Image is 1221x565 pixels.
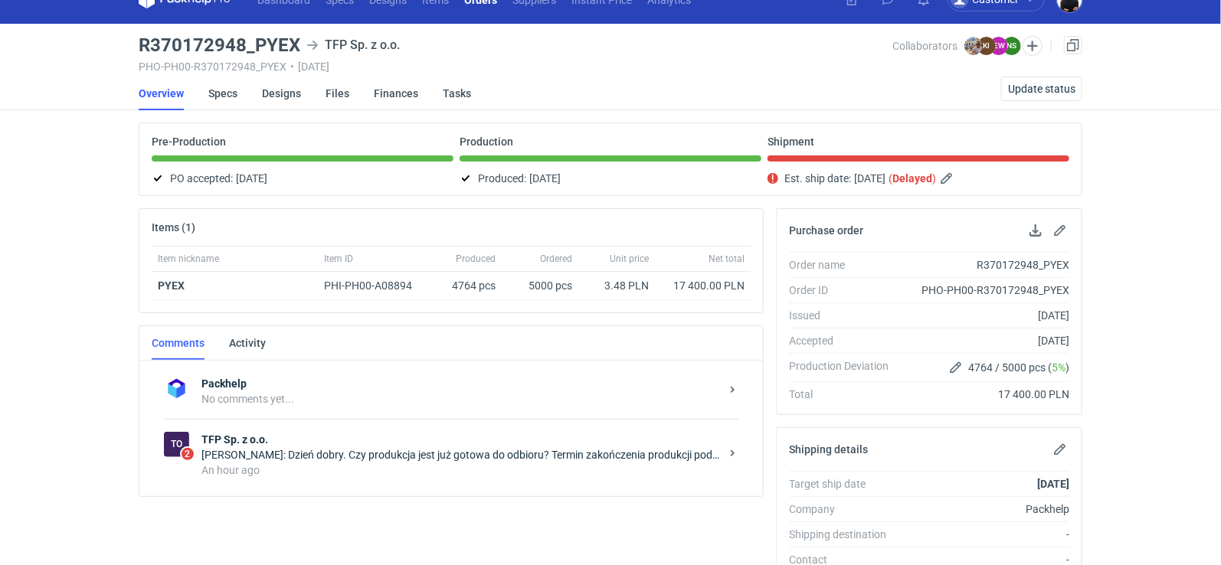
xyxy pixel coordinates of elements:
img: Packhelp [164,376,189,401]
div: An hour ago [201,462,720,478]
div: No comments yet... [201,391,720,407]
div: 4764 pcs [433,272,502,300]
figcaption: NS [1003,37,1021,55]
div: PHO-PH00-R370172948_PYEX [DATE] [139,60,893,73]
a: Designs [262,77,301,110]
span: Net total [709,253,745,265]
div: R370172948_PYEX [901,257,1069,273]
span: [DATE] [854,169,885,188]
div: PHI-PH00-A08894 [324,278,427,293]
div: [DATE] [901,333,1069,348]
h2: Items (1) [152,221,195,234]
div: Order ID [789,282,901,298]
span: Item ID [324,253,353,265]
p: Shipment [768,136,814,148]
strong: Delayed [892,172,932,185]
div: TFP Sp. z o.o. [306,36,400,54]
strong: Packhelp [201,376,720,391]
span: • [290,60,294,73]
button: Edit production Deviation [947,358,965,377]
a: Files [326,77,349,110]
div: TFP Sp. z o.o. [164,432,189,457]
a: Finances [374,77,418,110]
div: Shipping destination [789,527,901,542]
span: Unit price [610,253,649,265]
div: 17 400.00 PLN [661,278,745,293]
div: Order name [789,257,901,273]
strong: TFP Sp. z o.o. [201,432,720,447]
h2: Shipping details [789,443,868,456]
div: 5000 pcs [502,272,578,300]
div: [DATE] [901,308,1069,323]
strong: [DATE] [1037,478,1069,490]
span: 2 [182,448,194,460]
span: Collaborators [893,40,958,52]
button: Download PO [1026,221,1045,240]
div: 17 400.00 PLN [901,387,1069,402]
button: Edit collaborators [1023,36,1043,56]
span: Produced [456,253,496,265]
div: Company [789,501,901,517]
div: 3.48 PLN [584,278,649,293]
p: Pre-Production [152,136,226,148]
em: ( [889,172,892,185]
figcaption: KI [977,37,996,55]
button: Edit shipping details [1051,440,1069,459]
div: Est. ship date: [768,169,1069,188]
div: Target ship date [789,476,901,492]
div: PHO-PH00-R370172948_PYEX [901,282,1069,298]
button: Edit estimated shipping date [939,169,957,188]
img: Michał Palasek [964,37,983,55]
div: [PERSON_NAME]: Dzień dobry. Czy produkcja jest już gotowa do odbioru? Termin zakończenia produkcj... [201,447,720,462]
div: Production Deviation [789,358,901,377]
em: ) [932,172,936,185]
div: - [901,527,1069,542]
span: Item nickname [158,253,219,265]
span: 5% [1052,361,1066,374]
h2: Purchase order [789,224,863,237]
span: Ordered [540,253,572,265]
span: [DATE] [529,169,561,188]
div: Produced: [460,169,761,188]
div: Packhelp [901,501,1069,517]
span: 4764 / 5000 pcs ( ) [968,360,1069,375]
a: PYEX [158,279,185,292]
button: Update status [1001,77,1082,101]
a: Duplicate [1064,36,1082,54]
a: Activity [229,326,266,360]
div: Accepted [789,333,901,348]
div: PO accepted: [152,169,453,188]
span: Update status [1008,83,1075,94]
a: Comments [152,326,205,360]
span: [DATE] [236,169,267,188]
a: Tasks [443,77,471,110]
a: Specs [208,77,237,110]
button: Edit purchase order [1051,221,1069,240]
div: Issued [789,308,901,323]
p: Production [460,136,513,148]
h3: R370172948_PYEX [139,36,300,54]
a: Overview [139,77,184,110]
figcaption: EW [990,37,1008,55]
div: Total [789,387,901,402]
figcaption: To [164,432,189,457]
